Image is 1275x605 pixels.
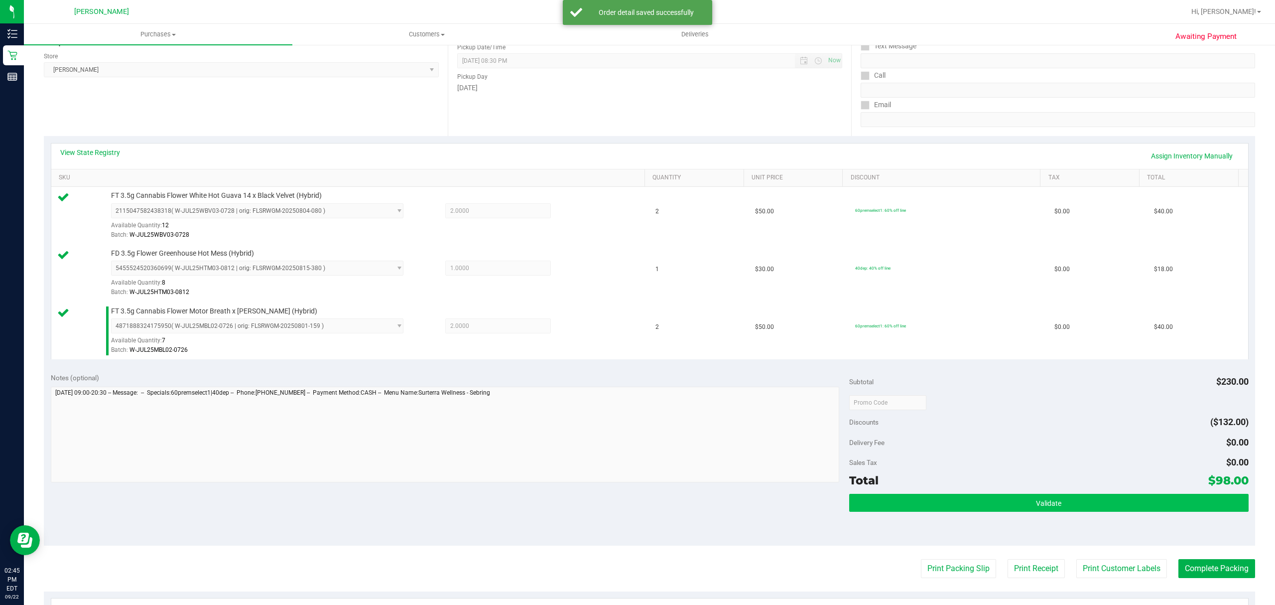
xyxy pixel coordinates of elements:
[1054,322,1070,332] span: $0.00
[755,207,774,216] span: $50.00
[655,322,659,332] span: 2
[921,559,996,578] button: Print Packing Slip
[1210,417,1249,427] span: ($132.00)
[7,72,17,82] inline-svg: Reports
[51,374,99,382] span: Notes (optional)
[1191,7,1256,15] span: Hi, [PERSON_NAME]!
[44,52,58,61] label: Store
[861,68,886,83] label: Call
[849,378,874,386] span: Subtotal
[162,279,165,286] span: 8
[1154,207,1173,216] span: $40.00
[293,30,560,39] span: Customers
[849,494,1249,512] button: Validate
[652,174,740,182] a: Quantity
[655,207,659,216] span: 2
[855,208,906,213] span: 60premselect1: 60% off line
[849,439,885,447] span: Delivery Fee
[849,395,926,410] input: Promo Code
[1054,265,1070,274] span: $0.00
[1226,437,1249,448] span: $0.00
[861,83,1255,98] input: Format: (999) 999-9999
[111,231,128,238] span: Batch:
[588,7,705,17] div: Order detail saved successfully
[162,337,165,344] span: 7
[655,265,659,274] span: 1
[1208,473,1249,487] span: $98.00
[111,333,419,353] div: Available Quantity:
[1216,376,1249,387] span: $230.00
[111,346,128,353] span: Batch:
[861,39,916,53] label: Text Message
[74,7,129,16] span: [PERSON_NAME]
[1008,559,1065,578] button: Print Receipt
[162,222,169,229] span: 12
[292,24,561,45] a: Customers
[1036,499,1061,507] span: Validate
[561,24,829,45] a: Deliveries
[1147,174,1234,182] a: Total
[7,50,17,60] inline-svg: Retail
[129,346,188,353] span: W-JUL25MBL02-0726
[111,306,317,316] span: FT 3.5g Cannabis Flower Motor Breath x [PERSON_NAME] (Hybrid)
[1048,174,1136,182] a: Tax
[1054,207,1070,216] span: $0.00
[1154,265,1173,274] span: $18.00
[755,265,774,274] span: $30.00
[755,322,774,332] span: $50.00
[457,72,488,81] label: Pickup Day
[457,83,843,93] div: [DATE]
[861,53,1255,68] input: Format: (999) 999-9999
[855,323,906,328] span: 60premselect1: 60% off line
[849,458,877,466] span: Sales Tax
[752,174,839,182] a: Unit Price
[851,174,1037,182] a: Discount
[4,566,19,593] p: 02:45 PM EDT
[1178,559,1255,578] button: Complete Packing
[129,231,189,238] span: W-JUL25WBV03-0728
[849,413,879,431] span: Discounts
[111,276,419,295] div: Available Quantity:
[60,148,120,157] a: View State Registry
[59,174,641,182] a: SKU
[1175,31,1237,42] span: Awaiting Payment
[24,30,292,39] span: Purchases
[668,30,722,39] span: Deliveries
[1076,559,1167,578] button: Print Customer Labels
[111,289,128,296] span: Batch:
[10,525,40,555] iframe: Resource center
[4,593,19,601] p: 09/22
[111,218,419,238] div: Available Quantity:
[1145,148,1239,164] a: Assign Inventory Manually
[1226,457,1249,467] span: $0.00
[7,29,17,39] inline-svg: Inventory
[111,191,322,200] span: FT 3.5g Cannabis Flower White Hot Guava 14 x Black Velvet (Hybrid)
[129,289,189,296] span: W-JUL25HTM03-0812
[1154,322,1173,332] span: $40.00
[457,43,506,52] label: Pickup Date/Time
[111,249,254,258] span: FD 3.5g Flower Greenhouse Hot Mess (Hybrid)
[849,473,879,487] span: Total
[24,24,292,45] a: Purchases
[861,98,891,112] label: Email
[855,266,891,271] span: 40dep: 40% off line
